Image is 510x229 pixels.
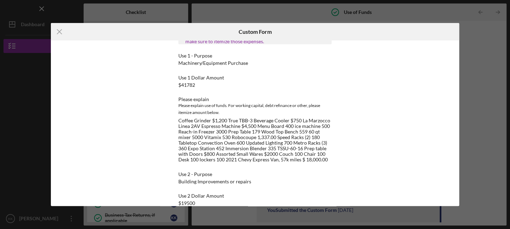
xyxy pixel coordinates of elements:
div: Use 1 - Purpose [178,53,332,59]
div: Please explain [178,97,332,102]
div: Coffee Grinder $1,200 True TBB-3 Beverage Cooler $750 La Marzocco Linea 2AV Espresso Machine $4,5... [178,118,332,163]
div: Building Improvements or repairs [178,179,251,184]
h6: Custom Form [238,29,271,35]
div: Use 1 Dollar Amount [178,75,332,81]
div: $19500 [178,200,195,206]
div: Use 2 Dollar Amount [178,193,332,199]
div: Please explain use of funds. For working capital, debt refinance or other, please itemize amount ... [178,102,332,116]
div: $41782 [178,82,195,88]
div: Use 2 - Purpose [178,171,332,177]
div: Machinery/Equipment Purchase [178,60,248,66]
